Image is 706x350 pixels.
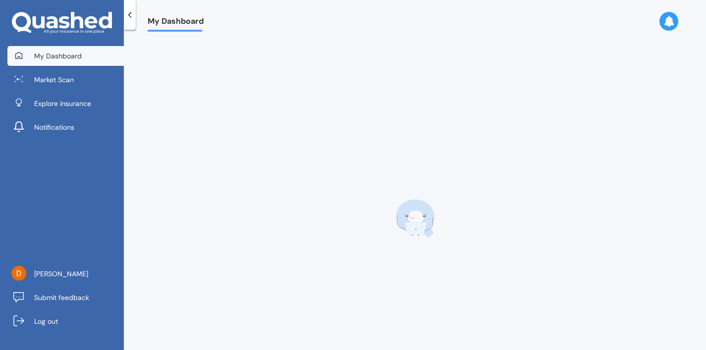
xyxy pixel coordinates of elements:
a: My Dashboard [7,46,124,66]
img: q-laptop.bc25ffb5ccee3f42f31d.webp [395,199,435,239]
a: Log out [7,311,124,331]
a: [PERSON_NAME] [7,264,124,284]
span: Explore insurance [34,99,91,108]
span: My Dashboard [148,16,204,30]
span: Notifications [34,122,74,132]
span: Submit feedback [34,293,89,302]
a: Notifications [7,117,124,137]
span: My Dashboard [34,51,82,61]
a: Market Scan [7,70,124,90]
a: Submit feedback [7,288,124,307]
a: Explore insurance [7,94,124,113]
span: [PERSON_NAME] [34,269,88,279]
span: Market Scan [34,75,74,85]
img: ACg8ocK7TYjoSqbML1uvn5KNV5TeFsPsPbONlQ3lLjs7tSTGlkd-rg=s96-c [11,266,26,281]
span: Log out [34,316,58,326]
